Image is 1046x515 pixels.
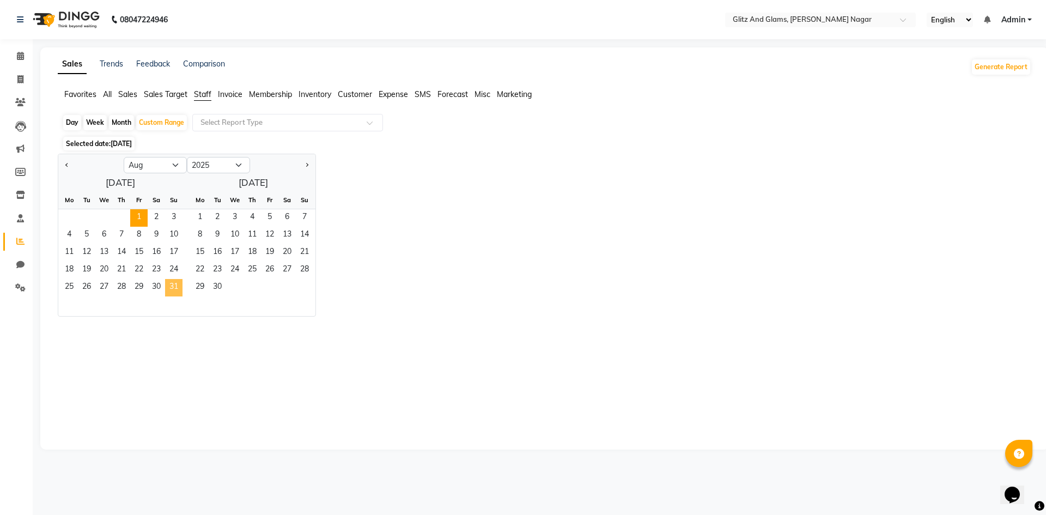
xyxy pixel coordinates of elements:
div: Saturday, September 20, 2025 [278,244,296,262]
div: Thursday, September 11, 2025 [244,227,261,244]
b: 08047224946 [120,4,168,35]
span: 1 [130,209,148,227]
span: 27 [95,279,113,296]
span: 3 [226,209,244,227]
div: Wednesday, August 13, 2025 [95,244,113,262]
span: 8 [130,227,148,244]
div: Thursday, September 4, 2025 [244,209,261,227]
span: 18 [244,244,261,262]
div: Thursday, August 7, 2025 [113,227,130,244]
span: 5 [78,227,95,244]
a: Sales [58,54,87,74]
div: Wednesday, August 6, 2025 [95,227,113,244]
a: Comparison [183,59,225,69]
div: Friday, September 5, 2025 [261,209,278,227]
span: 28 [296,262,313,279]
span: 20 [278,244,296,262]
img: logo [28,4,102,35]
span: Invoice [218,89,242,99]
div: Wednesday, September 24, 2025 [226,262,244,279]
div: Wednesday, August 20, 2025 [95,262,113,279]
div: Tuesday, August 12, 2025 [78,244,95,262]
div: Saturday, August 9, 2025 [148,227,165,244]
span: 18 [60,262,78,279]
div: Friday, August 22, 2025 [130,262,148,279]
div: Thursday, August 28, 2025 [113,279,130,296]
span: 16 [148,244,165,262]
span: 9 [148,227,165,244]
div: Tu [78,191,95,209]
button: Generate Report [972,59,1030,75]
span: 14 [296,227,313,244]
span: 30 [209,279,226,296]
div: Sunday, August 17, 2025 [165,244,183,262]
div: Sunday, August 10, 2025 [165,227,183,244]
span: Favorites [64,89,96,99]
span: 25 [244,262,261,279]
select: Select year [187,157,250,173]
span: Expense [379,89,408,99]
span: 3 [165,209,183,227]
span: 23 [209,262,226,279]
div: Custom Range [136,115,187,130]
div: Friday, September 12, 2025 [261,227,278,244]
div: Monday, August 18, 2025 [60,262,78,279]
span: 21 [113,262,130,279]
span: 2 [148,209,165,227]
div: Sunday, September 14, 2025 [296,227,313,244]
a: Feedback [136,59,170,69]
div: Wednesday, September 17, 2025 [226,244,244,262]
div: Su [165,191,183,209]
span: Marketing [497,89,532,99]
div: Monday, September 29, 2025 [191,279,209,296]
span: 13 [95,244,113,262]
div: Friday, August 1, 2025 [130,209,148,227]
div: Friday, September 19, 2025 [261,244,278,262]
div: Monday, September 22, 2025 [191,262,209,279]
span: 5 [261,209,278,227]
span: 15 [191,244,209,262]
div: Tuesday, August 19, 2025 [78,262,95,279]
span: 24 [226,262,244,279]
div: Tuesday, September 30, 2025 [209,279,226,296]
div: Sunday, September 7, 2025 [296,209,313,227]
span: 19 [78,262,95,279]
span: 12 [78,244,95,262]
div: Day [63,115,81,130]
span: [DATE] [111,140,132,148]
span: 20 [95,262,113,279]
span: 28 [113,279,130,296]
div: Sunday, September 28, 2025 [296,262,313,279]
span: 4 [244,209,261,227]
span: 29 [191,279,209,296]
span: 25 [60,279,78,296]
div: Sa [148,191,165,209]
span: 2 [209,209,226,227]
span: 11 [244,227,261,244]
div: Tuesday, September 9, 2025 [209,227,226,244]
div: Mo [191,191,209,209]
span: Membership [249,89,292,99]
div: Week [83,115,107,130]
div: Monday, August 4, 2025 [60,227,78,244]
span: 26 [78,279,95,296]
span: 13 [278,227,296,244]
span: 6 [278,209,296,227]
span: 16 [209,244,226,262]
span: 11 [60,244,78,262]
div: Tu [209,191,226,209]
div: Wednesday, August 27, 2025 [95,279,113,296]
div: Tuesday, September 2, 2025 [209,209,226,227]
div: Thursday, August 21, 2025 [113,262,130,279]
div: We [226,191,244,209]
span: 1 [191,209,209,227]
span: SMS [415,89,431,99]
button: Previous month [63,156,71,174]
div: Saturday, September 13, 2025 [278,227,296,244]
span: 12 [261,227,278,244]
span: 7 [296,209,313,227]
div: Tuesday, August 26, 2025 [78,279,95,296]
div: Saturday, August 16, 2025 [148,244,165,262]
span: 27 [278,262,296,279]
span: 10 [165,227,183,244]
